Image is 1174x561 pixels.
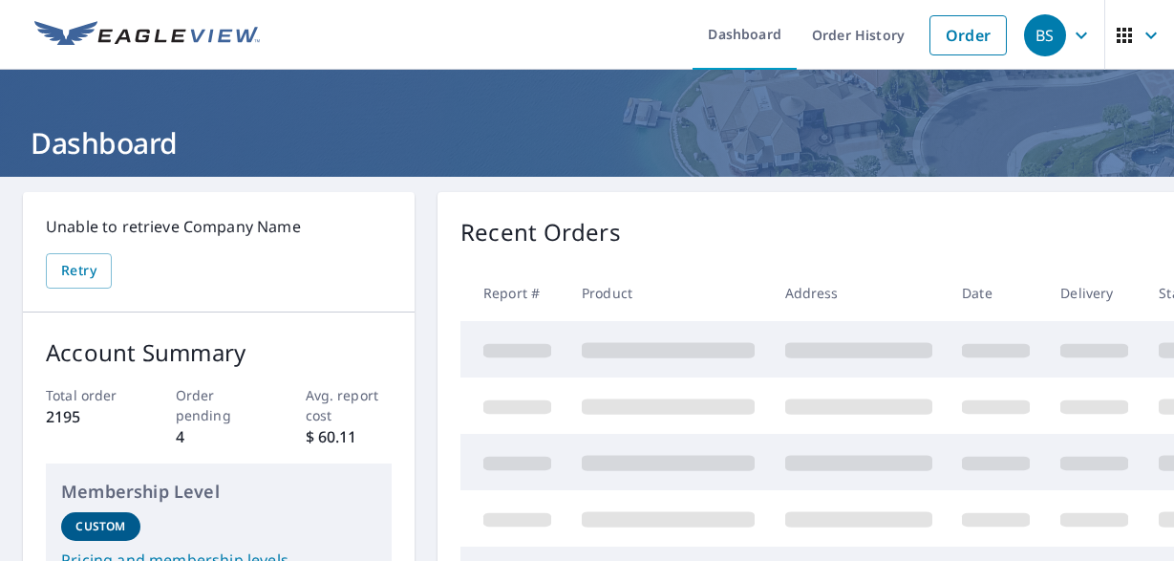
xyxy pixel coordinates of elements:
[460,215,621,249] p: Recent Orders
[176,425,263,448] p: 4
[947,265,1045,321] th: Date
[929,15,1007,55] a: Order
[46,385,133,405] p: Total order
[46,215,392,238] p: Unable to retrieve Company Name
[46,253,112,289] button: Retry
[34,21,260,50] img: EV Logo
[23,123,1151,162] h1: Dashboard
[306,425,393,448] p: $ 60.11
[75,518,125,535] p: Custom
[176,385,263,425] p: Order pending
[46,335,392,370] p: Account Summary
[306,385,393,425] p: Avg. report cost
[61,259,96,283] span: Retry
[46,405,133,428] p: 2195
[1045,265,1143,321] th: Delivery
[770,265,948,321] th: Address
[1024,14,1066,56] div: BS
[61,479,376,505] p: Membership Level
[460,265,566,321] th: Report #
[566,265,770,321] th: Product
